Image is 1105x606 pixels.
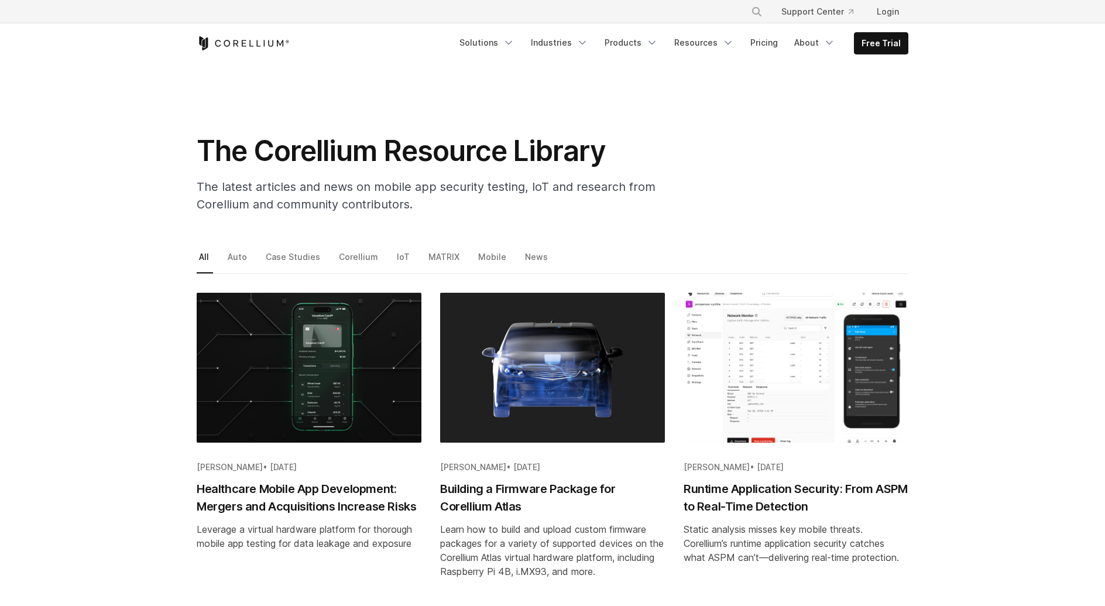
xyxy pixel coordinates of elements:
a: Corellium [337,249,382,273]
h2: Runtime Application Security: From ASPM to Real-Time Detection [684,480,908,515]
div: • [684,461,908,473]
a: All [197,249,213,273]
h1: The Corellium Resource Library [197,133,665,169]
div: Navigation Menu [737,1,908,22]
img: Building a Firmware Package for Corellium Atlas [440,293,665,443]
a: IoT [394,249,414,273]
span: [DATE] [757,462,784,472]
a: Mobile [476,249,510,273]
a: About [787,32,842,53]
div: Static analysis misses key mobile threats. Corellium’s runtime application security catches what ... [684,522,908,564]
a: Login [867,1,908,22]
a: Pricing [743,32,785,53]
a: Solutions [452,32,521,53]
a: Products [598,32,665,53]
a: Case Studies [263,249,324,273]
span: [DATE] [513,462,540,472]
div: Leverage a virtual hardware platform for thorough mobile app testing for data leakage and exposure [197,522,421,550]
a: Industries [524,32,595,53]
a: MATRIX [426,249,464,273]
span: [DATE] [270,462,297,472]
img: Healthcare Mobile App Development: Mergers and Acquisitions Increase Risks [197,293,421,443]
div: Learn how to build and upload custom firmware packages for a variety of supported devices on the ... [440,522,665,578]
a: Corellium Home [197,36,290,50]
a: Support Center [772,1,863,22]
h2: Healthcare Mobile App Development: Mergers and Acquisitions Increase Risks [197,480,421,515]
span: The latest articles and news on mobile app security testing, IoT and research from Corellium and ... [197,180,656,211]
a: Resources [667,32,741,53]
button: Search [746,1,767,22]
span: [PERSON_NAME] [684,462,750,472]
a: Auto [225,249,251,273]
div: • [440,461,665,473]
div: Navigation Menu [452,32,908,54]
div: • [197,461,421,473]
h2: Building a Firmware Package for Corellium Atlas [440,480,665,515]
span: [PERSON_NAME] [197,462,263,472]
img: Runtime Application Security: From ASPM to Real-Time Detection [684,293,908,443]
a: Free Trial [855,33,908,54]
a: News [523,249,552,273]
span: [PERSON_NAME] [440,462,506,472]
